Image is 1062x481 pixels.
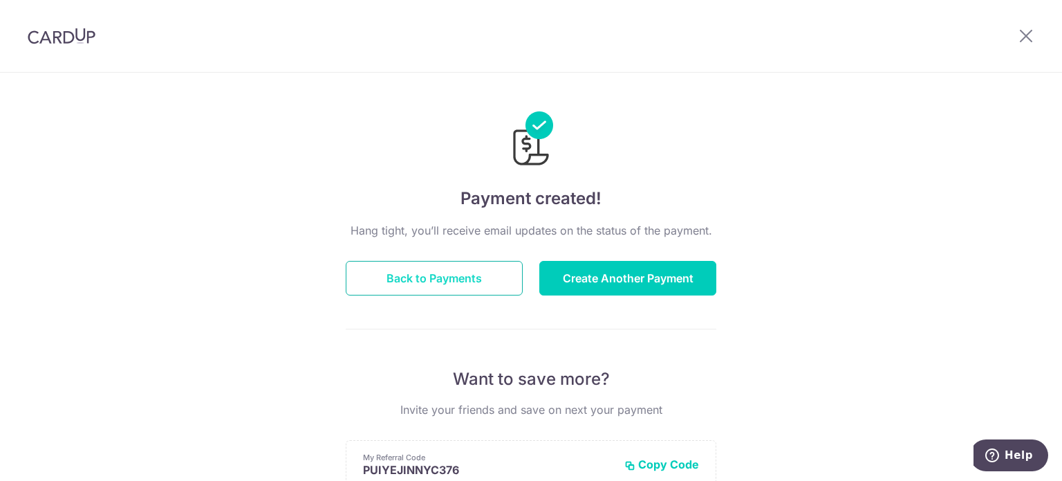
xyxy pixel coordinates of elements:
iframe: Opens a widget where you can find more information [973,439,1048,474]
p: Invite your friends and save on next your payment [346,401,716,418]
img: Payments [509,111,553,170]
p: My Referral Code [363,452,613,463]
img: CardUp [28,28,95,44]
button: Back to Payments [346,261,523,296]
p: Hang tight, you’ll receive email updates on the status of the payment. [346,222,716,239]
p: Want to save more? [346,368,716,390]
button: Create Another Payment [539,261,716,296]
button: Copy Code [624,457,699,471]
p: PUIYEJINNYC376 [363,463,613,477]
h4: Payment created! [346,186,716,211]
